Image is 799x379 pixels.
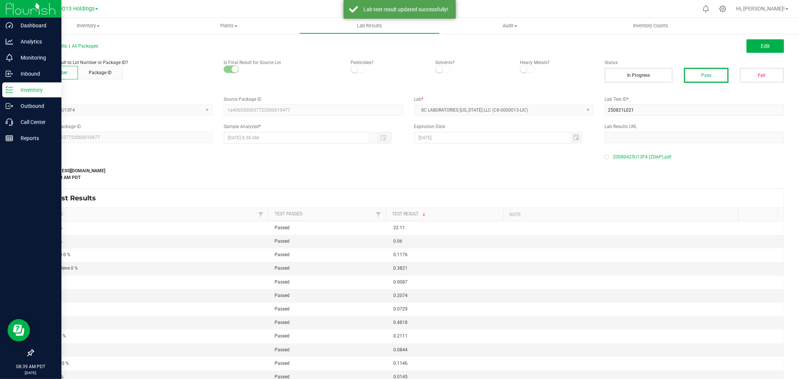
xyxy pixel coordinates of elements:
[747,39,784,53] button: Edit
[393,333,408,339] span: 0.2111
[393,279,408,285] span: 0.0087
[275,252,290,257] span: Passed
[3,363,58,370] p: 08:39 AM PDT
[275,279,290,285] span: Passed
[393,306,408,312] span: 0.0729
[740,68,784,83] button: Fail
[440,22,580,29] span: Audit
[520,59,593,66] p: Heavy Metals?
[605,68,673,83] button: In Progress
[55,6,94,12] span: HDO13 Holdings
[39,211,256,217] a: Test NameSortable
[13,134,58,143] p: Reports
[275,320,290,325] span: Passed
[158,18,299,34] a: Plants
[393,266,408,271] span: 0.3821
[3,370,58,376] p: [DATE]
[299,18,440,34] a: Lab Results
[33,59,212,66] p: Attach lab result to Lot Number or Package ID?
[503,208,738,221] th: Note
[275,293,290,298] span: Passed
[351,59,424,66] p: Pesticides?
[18,18,158,34] a: Inventory
[580,18,721,34] a: Inventory Counts
[392,211,501,217] a: Test ResultSortable
[440,18,580,34] a: Audit
[13,37,58,46] p: Analytics
[13,101,58,110] p: Outbound
[7,319,30,342] iframe: Resource center
[275,239,290,244] span: Passed
[33,168,105,173] strong: [EMAIL_ADDRESS][DOMAIN_NAME]
[78,66,123,79] button: Package ID
[224,59,339,66] p: Is Final Result for Source Lot
[6,38,13,45] inline-svg: Analytics
[13,69,58,78] p: Inbound
[393,347,408,352] span: 0.0844
[761,43,770,49] span: Edit
[275,225,290,230] span: Passed
[393,320,408,325] span: 0.4818
[393,293,408,298] span: 0.2074
[13,118,58,127] p: Call Center
[6,134,13,142] inline-svg: Reports
[6,118,13,126] inline-svg: Call Center
[605,59,784,66] label: Status
[72,43,98,49] span: All Packages
[605,123,784,130] label: Lab Results URL
[6,86,13,94] inline-svg: Inventory
[362,6,450,13] div: Lab test result updated successfully!
[623,22,678,29] span: Inventory Counts
[6,102,13,110] inline-svg: Outbound
[6,22,13,29] inline-svg: Dashboard
[275,211,374,217] a: Test PassedSortable
[275,306,290,312] span: Passed
[347,22,392,29] span: Lab Results
[718,5,727,12] div: Manage settings
[13,21,58,30] p: Dashboard
[414,123,594,130] label: Expiration Date
[69,43,70,49] span: |
[684,68,728,83] button: Pass
[393,225,405,230] span: 22.11
[224,96,403,103] label: Source Package ID
[275,361,290,366] span: Passed
[435,59,509,66] p: Solvents?
[256,210,265,219] a: Filter
[374,210,383,219] a: Filter
[18,22,158,29] span: Inventory
[393,239,402,244] span: 0.06
[605,96,784,103] label: Lab Test ID
[393,252,408,257] span: 0.1176
[275,266,290,271] span: Passed
[393,361,408,366] span: 0.1146
[159,22,299,29] span: Plants
[39,194,102,202] span: Lab Test Results
[33,159,165,166] label: Last Modified
[736,6,785,12] span: Hi, [PERSON_NAME]!
[275,347,290,352] span: Passed
[6,54,13,61] inline-svg: Monitoring
[224,123,403,130] label: Sample Analyzed
[275,333,290,339] span: Passed
[13,53,58,62] p: Monitoring
[6,70,13,78] inline-svg: Inbound
[33,123,212,130] label: Lab Sample Package ID
[414,96,594,103] label: Lab
[613,151,671,163] span: ZO080425U13F4 (ZOAP).pdf
[421,211,427,217] span: Sortable
[13,85,58,94] p: Inventory
[33,96,212,103] label: Lot Number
